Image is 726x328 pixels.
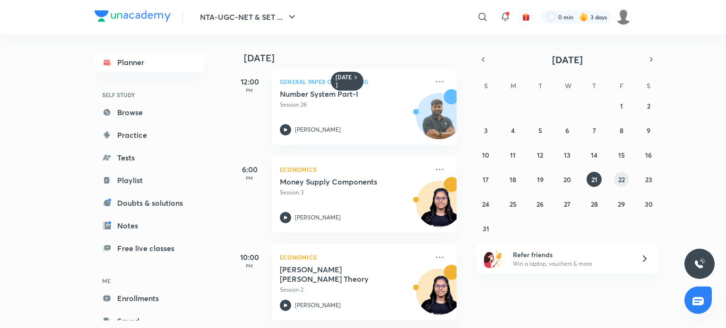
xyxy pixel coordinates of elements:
[538,126,542,135] abbr: August 5, 2025
[513,250,629,260] h6: Refer friends
[560,172,575,187] button: August 20, 2025
[645,200,653,209] abbr: August 30, 2025
[416,274,462,319] img: Avatar
[614,172,629,187] button: August 22, 2025
[620,81,623,90] abbr: Friday
[614,147,629,162] button: August 15, 2025
[564,151,570,160] abbr: August 13, 2025
[560,147,575,162] button: August 13, 2025
[694,258,705,269] img: ttu
[95,216,204,235] a: Notes
[280,188,428,197] p: Session 3
[519,9,534,25] button: avatar
[95,148,204,167] a: Tests
[231,175,268,181] p: PM
[552,53,583,66] span: [DATE]
[95,10,171,22] img: Company Logo
[618,151,625,160] abbr: August 15, 2025
[587,196,602,211] button: August 28, 2025
[538,81,542,90] abbr: Tuesday
[618,200,625,209] abbr: August 29, 2025
[565,81,571,90] abbr: Wednesday
[95,126,204,144] a: Practice
[280,252,428,263] p: Economics
[231,263,268,269] p: PM
[614,98,629,113] button: August 1, 2025
[560,196,575,211] button: August 27, 2025
[564,200,570,209] abbr: August 27, 2025
[614,196,629,211] button: August 29, 2025
[280,265,398,284] h5: Hecksher Ohlin Theory
[587,172,602,187] button: August 21, 2025
[194,8,303,26] button: NTA-UGC-NET & SET ...
[533,123,548,138] button: August 5, 2025
[416,98,462,143] img: Avatar
[620,101,623,110] abbr: August 1, 2025
[280,89,398,99] h5: Number System Part-I
[280,286,428,294] p: Session 2
[231,76,268,87] h5: 12:00
[244,52,466,64] h4: [DATE]
[510,151,516,160] abbr: August 11, 2025
[231,87,268,93] p: PM
[618,175,625,184] abbr: August 22, 2025
[482,200,489,209] abbr: August 24, 2025
[478,147,493,162] button: August 10, 2025
[95,87,204,103] h6: SELF STUDY
[513,260,629,268] p: Win a laptop, vouchers & more
[95,273,204,289] h6: ME
[280,101,428,109] p: Session 28
[591,200,598,209] abbr: August 28, 2025
[231,164,268,175] h5: 6:00
[614,123,629,138] button: August 8, 2025
[295,126,341,134] p: [PERSON_NAME]
[478,221,493,236] button: August 31, 2025
[641,196,656,211] button: August 30, 2025
[579,12,588,22] img: streak
[280,76,428,87] p: General Paper on Teaching
[565,126,569,135] abbr: August 6, 2025
[510,81,516,90] abbr: Monday
[484,249,503,268] img: referral
[95,239,204,258] a: Free live classes
[482,151,489,160] abbr: August 10, 2025
[522,13,530,21] img: avatar
[505,196,520,211] button: August 25, 2025
[510,175,516,184] abbr: August 18, 2025
[490,53,645,66] button: [DATE]
[505,172,520,187] button: August 18, 2025
[533,172,548,187] button: August 19, 2025
[295,213,341,222] p: [PERSON_NAME]
[591,175,597,184] abbr: August 21, 2025
[231,252,268,263] h5: 10:00
[533,196,548,211] button: August 26, 2025
[592,81,596,90] abbr: Thursday
[615,9,631,25] img: Vinayak Rana
[295,301,341,310] p: [PERSON_NAME]
[641,172,656,187] button: August 23, 2025
[536,200,544,209] abbr: August 26, 2025
[483,175,489,184] abbr: August 17, 2025
[560,123,575,138] button: August 6, 2025
[533,147,548,162] button: August 12, 2025
[478,123,493,138] button: August 3, 2025
[95,53,204,72] a: Planner
[510,200,517,209] abbr: August 25, 2025
[641,98,656,113] button: August 2, 2025
[95,193,204,212] a: Doubts & solutions
[537,175,544,184] abbr: August 19, 2025
[647,101,650,110] abbr: August 2, 2025
[95,171,204,190] a: Playlist
[95,103,204,122] a: Browse
[95,10,171,24] a: Company Logo
[336,74,352,89] h6: [DATE]
[505,147,520,162] button: August 11, 2025
[537,151,543,160] abbr: August 12, 2025
[587,147,602,162] button: August 14, 2025
[505,123,520,138] button: August 4, 2025
[484,81,488,90] abbr: Sunday
[280,164,428,175] p: Economics
[641,123,656,138] button: August 9, 2025
[645,151,652,160] abbr: August 16, 2025
[647,126,650,135] abbr: August 9, 2025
